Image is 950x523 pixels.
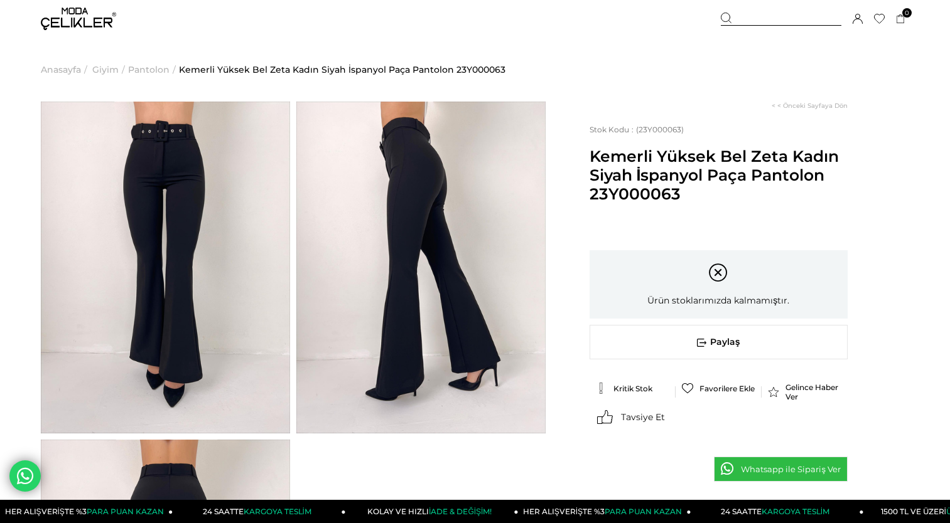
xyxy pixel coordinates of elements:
[41,38,90,102] li: >
[714,457,848,482] a: Whatsapp ile Sipariş Ver
[41,102,290,433] img: Zeta İspanyol Paça Pantolon 23Y000063
[429,507,492,516] span: İADE & DEĞİŞİM!
[179,38,505,102] a: Kemerli Yüksek Bel Zeta Kadın Siyah İspanyol Paça Pantolon 23Y000063
[518,500,691,523] a: HER ALIŞVERİŞTE %3PARA PUAN KAZAN
[92,38,128,102] li: >
[244,507,311,516] span: KARGOYA TESLİM
[173,500,345,523] a: 24 SAATTEKARGOYA TESLİM
[41,8,116,30] img: logo
[902,8,912,18] span: 0
[785,383,841,401] span: Gelince Haber Ver
[87,507,164,516] span: PARA PUAN KAZAN
[699,384,755,393] span: Favorilere Ekle
[590,147,848,203] span: Kemerli Yüksek Bel Zeta Kadın Siyah İspanyol Paça Pantolon 23Y000063
[128,38,170,102] a: Pantolon
[896,14,905,24] a: 0
[345,500,518,523] a: KOLAY VE HIZLIİADE & DEĞİŞİM!
[92,38,119,102] a: Giyim
[605,507,682,516] span: PARA PUAN KAZAN
[590,250,848,319] div: Ürün stoklarımızda kalmamıştır.
[41,38,81,102] a: Anasayfa
[590,325,847,359] span: Paylaş
[772,102,848,110] a: < < Önceki Sayfaya Dön
[682,383,755,394] a: Favorilere Ekle
[590,125,636,134] span: Stok Kodu
[596,383,669,394] a: Kritik Stok
[128,38,179,102] li: >
[296,102,546,433] img: Zeta İspanyol Paça Pantolon 23Y000063
[768,383,841,401] a: Gelince Haber Ver
[762,507,829,516] span: KARGOYA TESLİM
[590,125,684,134] span: (23Y000063)
[613,384,652,393] span: Kritik Stok
[621,411,665,423] span: Tavsiye Et
[691,500,863,523] a: 24 SAATTEKARGOYA TESLİM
